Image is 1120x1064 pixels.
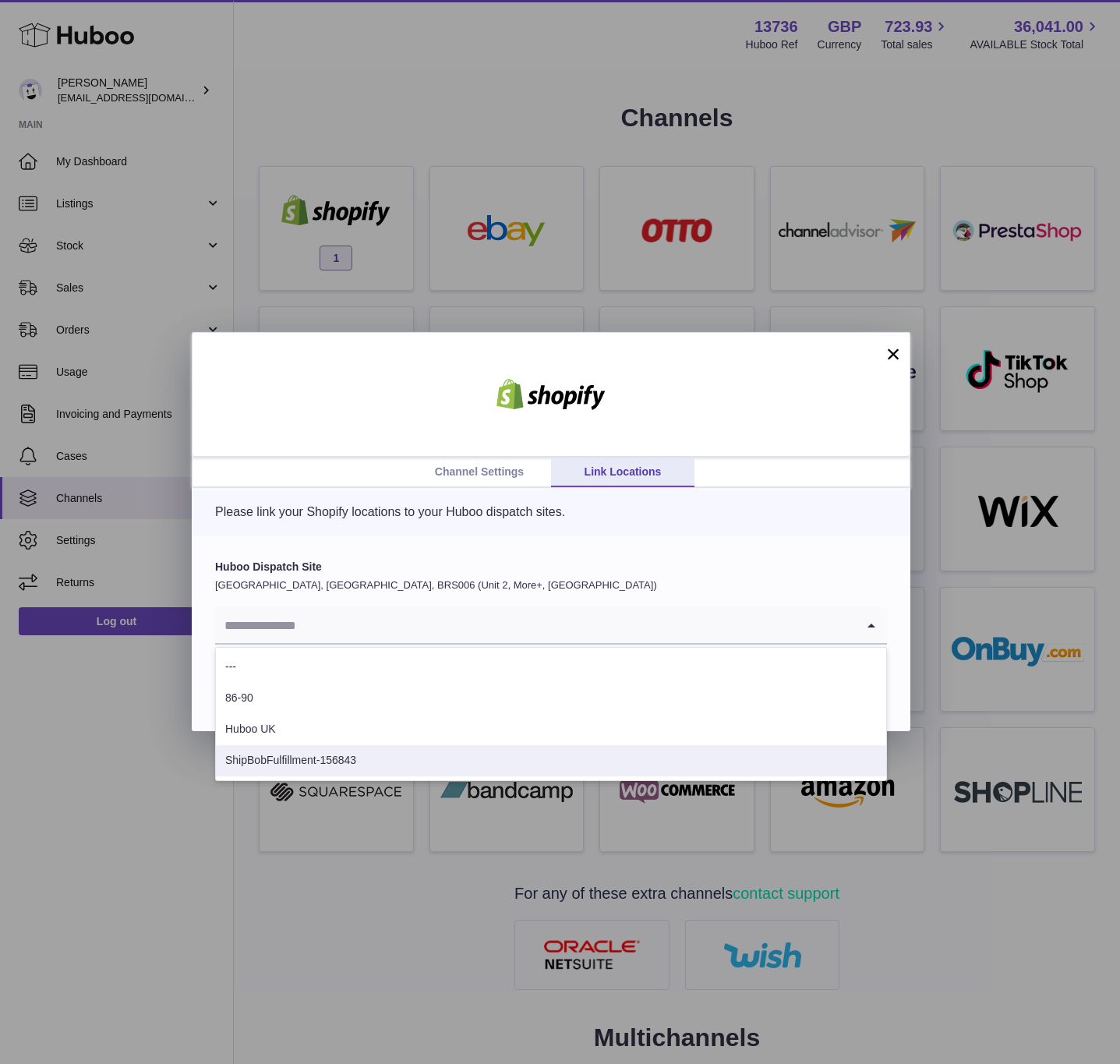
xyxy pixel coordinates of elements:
[216,683,886,714] li: 86-90
[216,652,886,683] li: ---
[408,458,551,487] a: Channel Settings
[216,745,886,776] li: ShipBobFulfillment-156843
[216,714,886,745] li: Huboo UK
[215,560,887,574] label: Huboo Dispatch Site
[215,578,887,592] p: [GEOGRAPHIC_DATA], [GEOGRAPHIC_DATA], BRS006 (Unit 2, More+, [GEOGRAPHIC_DATA])
[215,504,887,521] p: Please link your Shopify locations to your Huboo dispatch sites.
[215,607,887,645] div: Search for option
[485,379,617,410] img: shopify
[215,607,856,643] input: Search for option
[551,458,694,487] a: Link Locations
[884,345,903,363] button: ×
